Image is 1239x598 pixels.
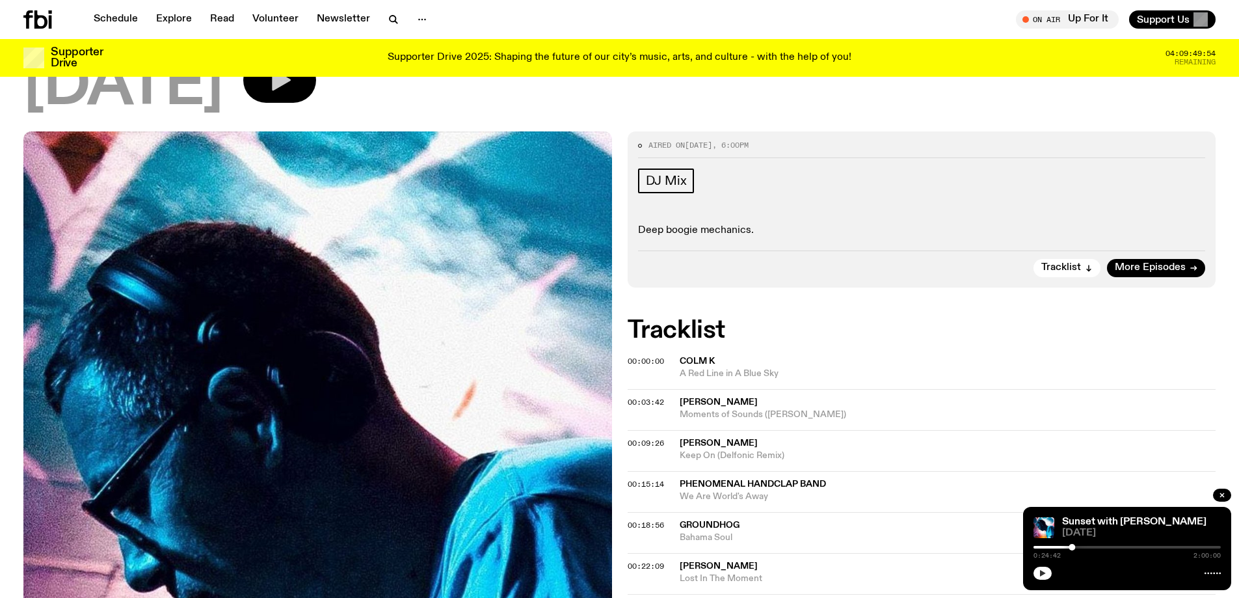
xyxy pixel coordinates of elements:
p: Supporter Drive 2025: Shaping the future of our city’s music, arts, and culture - with the help o... [388,52,851,64]
span: A Red Line in A Blue Sky [680,368,1216,380]
a: Sunset with [PERSON_NAME] [1062,517,1206,527]
span: Moments of Sounds ([PERSON_NAME]) [680,409,1216,421]
a: Volunteer [245,10,306,29]
button: 00:18:56 [628,522,664,529]
span: 00:09:26 [628,438,664,448]
span: 0:24:42 [1033,552,1061,559]
button: 00:09:26 [628,440,664,447]
span: More Episodes [1115,263,1186,273]
span: Remaining [1175,59,1216,66]
button: 00:03:42 [628,399,664,406]
span: , 6:00pm [712,140,749,150]
span: 04:09:49:54 [1166,50,1216,57]
button: 00:15:14 [628,481,664,488]
span: Keep On (Delfonic Remix) [680,450,1216,462]
span: Groundhog [680,521,739,530]
span: 2:00:00 [1193,552,1221,559]
button: Tracklist [1033,259,1100,277]
span: Lost In The Moment [680,573,1216,585]
a: Read [202,10,242,29]
span: Tracklist [1041,263,1081,273]
span: [DATE] [1062,528,1221,538]
img: Simon Caldwell stands side on, looking downwards. He has headphones on. Behind him is a brightly ... [1033,517,1054,538]
button: 00:22:09 [628,563,664,570]
button: Support Us [1129,10,1216,29]
span: 00:22:09 [628,561,664,571]
p: Deep boogie mechanics. [638,224,1206,237]
a: Schedule [86,10,146,29]
span: [PERSON_NAME] [680,562,758,571]
a: Explore [148,10,200,29]
button: 00:00:00 [628,358,664,365]
span: 00:03:42 [628,397,664,407]
span: Bahama Soul [680,532,1216,544]
a: DJ Mix [638,169,695,193]
span: [PERSON_NAME] [680,439,758,448]
span: [DATE] [23,57,222,116]
span: [PERSON_NAME] [680,398,758,407]
span: [DATE] [685,140,712,150]
span: Aired on [648,140,685,150]
span: DJ Mix [646,174,687,188]
h2: Tracklist [628,319,1216,342]
span: We Are World's Away [680,491,1216,503]
span: 00:00:00 [628,356,664,366]
span: Phenomenal Handclap band [680,480,826,489]
span: Support Us [1137,14,1190,25]
span: 00:15:14 [628,479,664,489]
span: 00:18:56 [628,520,664,530]
span: Colm K [680,357,715,366]
a: Newsletter [309,10,378,29]
h3: Supporter Drive [51,47,103,69]
button: On AirUp For It [1016,10,1119,29]
a: More Episodes [1107,259,1205,277]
